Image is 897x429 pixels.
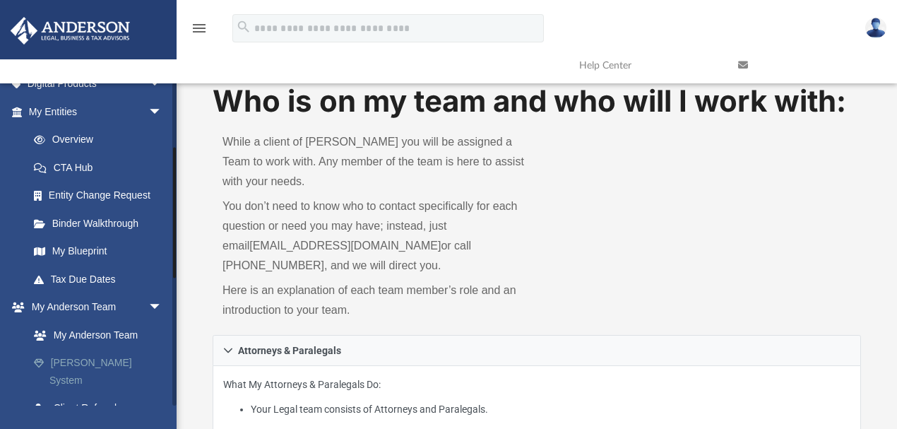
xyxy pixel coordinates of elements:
[148,293,177,322] span: arrow_drop_down
[20,265,184,293] a: Tax Due Dates
[251,401,850,418] li: Your Legal team consists of Attorneys and Paralegals.
[20,126,184,154] a: Overview
[20,394,184,423] a: Client Referrals
[213,335,861,366] a: Attorneys & Paralegals
[569,37,727,93] a: Help Center
[20,349,184,394] a: [PERSON_NAME] System
[10,98,184,126] a: My Entitiesarrow_drop_down
[10,293,184,322] a: My Anderson Teamarrow_drop_down
[238,346,341,355] span: Attorneys & Paralegals
[20,182,184,210] a: Entity Change Request
[20,321,177,349] a: My Anderson Team
[236,19,251,35] i: search
[20,237,177,266] a: My Blueprint
[222,132,527,192] p: While a client of [PERSON_NAME] you will be assigned a Team to work with. Any member of the team ...
[20,209,184,237] a: Binder Walkthrough
[222,196,527,276] p: You don’t need to know who to contact specifically for each question or need you may have; instea...
[20,153,184,182] a: CTA Hub
[148,98,177,127] span: arrow_drop_down
[6,17,134,45] img: Anderson Advisors Platinum Portal
[148,70,177,99] span: arrow_drop_down
[865,18,886,38] img: User Pic
[249,240,441,252] a: [EMAIL_ADDRESS][DOMAIN_NAME]
[222,281,527,320] p: Here is an explanation of each team member’s role and an introduction to your team.
[191,20,208,37] i: menu
[10,70,184,98] a: Digital Productsarrow_drop_down
[191,27,208,37] a: menu
[213,81,861,122] h1: Who is on my team and who will I work with:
